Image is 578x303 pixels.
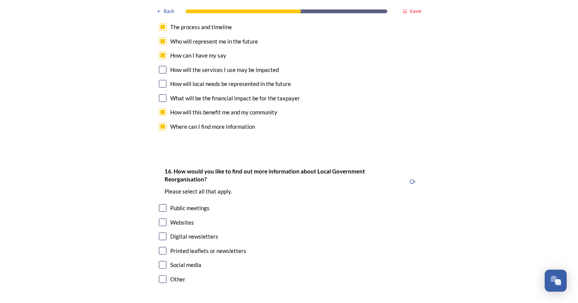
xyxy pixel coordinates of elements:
[170,66,279,74] div: How will the services I use may be impacted
[170,51,226,60] div: How can I have my say
[164,8,174,15] span: Back
[170,122,255,131] div: Where can I find more information
[170,94,300,103] div: What will be the financial impact be for the taxpayer
[170,218,194,227] div: Websites
[165,168,366,183] strong: 16. How would you like to find out more information about Local Government Reorganisation?
[170,23,232,31] div: The process and timeline
[170,80,291,88] div: How will local needs be represented in the future
[170,108,277,117] div: How will this benefit me and my community
[170,247,246,255] div: Printed leaflets or newsletters
[545,270,567,292] button: Open Chat
[165,187,400,195] p: Please select all that apply.
[170,37,258,46] div: Who will represent me in the future
[170,275,185,284] div: Other
[170,261,201,269] div: Social media
[170,204,210,212] div: Public meetings
[170,232,218,241] div: Digital newsletters
[410,8,421,14] strong: Save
